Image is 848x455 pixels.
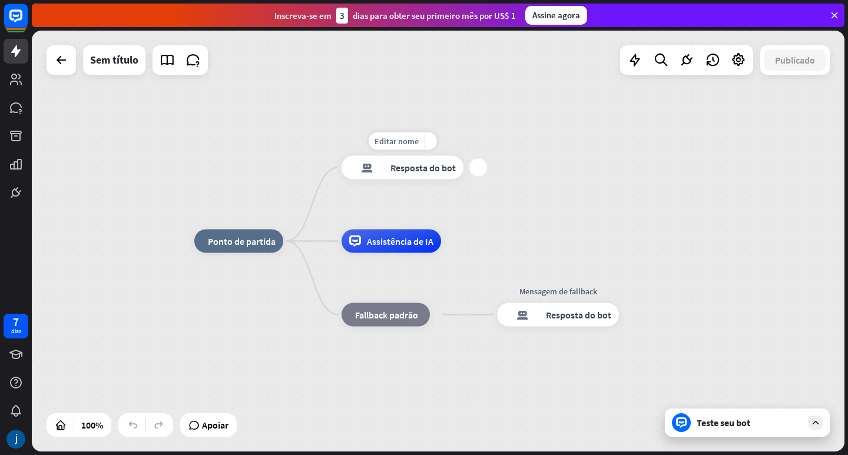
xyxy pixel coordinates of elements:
[546,309,611,321] font: Resposta do bot
[367,235,433,247] font: Assistência de IA
[11,327,21,335] font: dias
[81,419,103,431] font: 100%
[13,314,19,329] font: 7
[697,417,750,429] font: Teste seu bot
[519,286,597,297] font: Mensagem de fallback
[390,162,456,174] font: Resposta do bot
[353,10,516,21] font: dias para obter seu primeiro mês por US$ 1
[274,10,332,21] font: Inscreva-se em
[532,9,580,21] font: Assine agora
[375,136,419,147] font: Editar nome
[90,45,138,75] div: Sem título
[9,5,45,40] button: Abra o widget de bate-papo do LiveChat
[355,309,418,321] font: Fallback padrão
[202,419,228,431] font: Apoiar
[775,54,815,66] font: Publicado
[90,53,138,67] font: Sem título
[340,10,344,21] font: 3
[208,235,276,247] font: Ponto de partida
[505,309,540,321] font: resposta do bot de bloco
[349,162,385,174] font: resposta do bot de bloco
[4,314,28,338] a: 7 dias
[764,49,826,71] button: Publicado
